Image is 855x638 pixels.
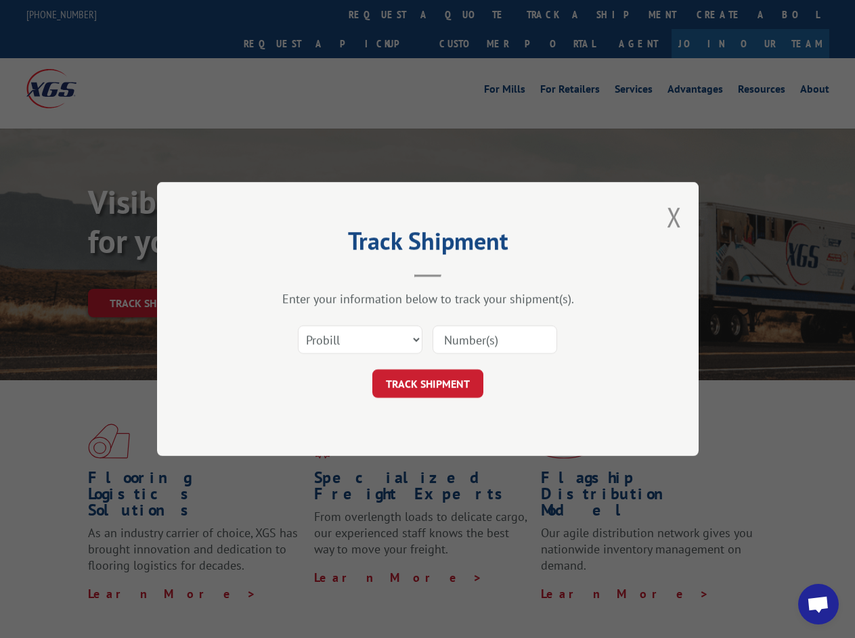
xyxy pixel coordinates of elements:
button: Close modal [667,199,682,235]
div: Enter your information below to track your shipment(s). [225,291,631,306]
h2: Track Shipment [225,231,631,257]
button: TRACK SHIPMENT [372,369,483,398]
div: Open chat [798,584,839,624]
input: Number(s) [433,325,557,354]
